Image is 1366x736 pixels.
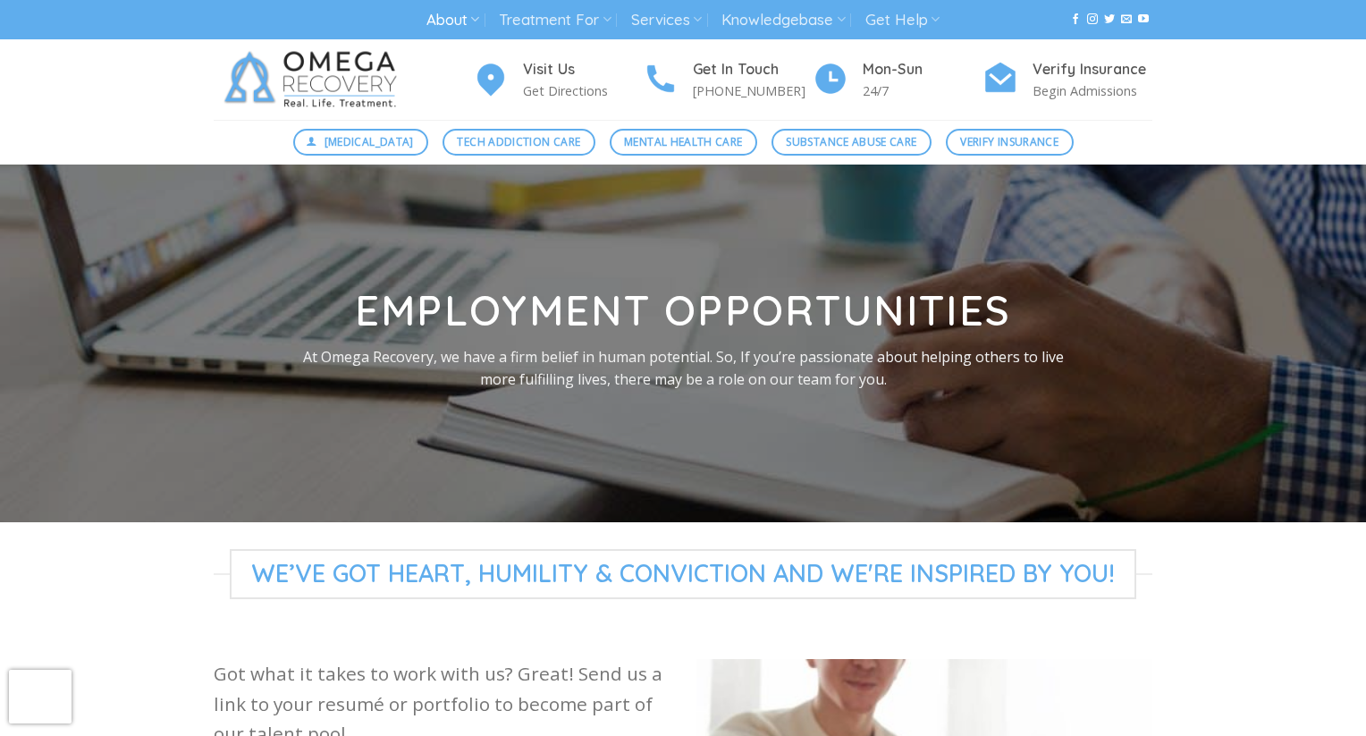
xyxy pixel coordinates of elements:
span: We’ve Got Heart, Humility & Conviction and We're Inspired by You! [230,549,1136,599]
a: Follow on Facebook [1070,13,1081,26]
img: Omega Recovery [214,39,415,120]
a: Follow on Instagram [1087,13,1098,26]
a: Get In Touch [PHONE_NUMBER] [643,58,813,102]
a: Mental Health Care [610,129,757,156]
a: About [426,4,479,37]
span: Tech Addiction Care [457,133,580,150]
a: Substance Abuse Care [772,129,932,156]
p: 24/7 [863,80,982,101]
span: Substance Abuse Care [786,133,916,150]
h4: Get In Touch [693,58,813,81]
a: Get Help [865,4,940,37]
h4: Verify Insurance [1033,58,1152,81]
span: Verify Insurance [960,133,1058,150]
p: Begin Admissions [1033,80,1152,101]
a: Verify Insurance [946,129,1074,156]
a: Tech Addiction Care [443,129,595,156]
a: Visit Us Get Directions [473,58,643,102]
h4: Mon-Sun [863,58,982,81]
p: [PHONE_NUMBER] [693,80,813,101]
span: Mental Health Care [624,133,742,150]
span: [MEDICAL_DATA] [325,133,414,150]
strong: Employment opportunities [355,284,1012,336]
a: Follow on YouTube [1138,13,1149,26]
a: Follow on Twitter [1104,13,1115,26]
p: Get Directions [523,80,643,101]
a: Knowledgebase [721,4,845,37]
a: Services [631,4,702,37]
a: Verify Insurance Begin Admissions [982,58,1152,102]
h4: Visit Us [523,58,643,81]
a: Send us an email [1121,13,1132,26]
a: Treatment For [499,4,611,37]
a: [MEDICAL_DATA] [293,129,429,156]
p: At Omega Recovery, we have a firm belief in human potential. So, If you’re passionate about helpi... [297,345,1069,391]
